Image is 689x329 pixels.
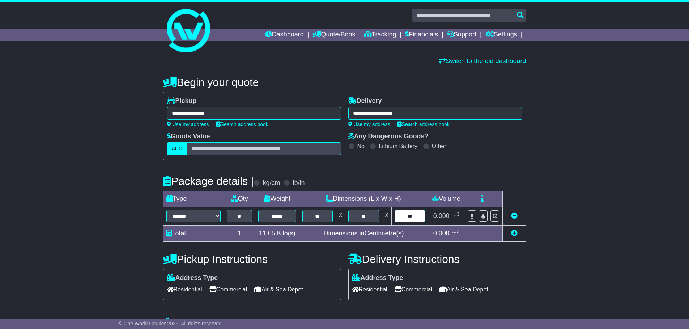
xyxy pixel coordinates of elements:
[511,212,518,220] a: Remove this item
[439,57,526,65] a: Switch to the old dashboard
[255,226,299,242] td: Kilo(s)
[428,191,464,207] td: Volume
[451,230,460,237] span: m
[167,284,202,295] span: Residential
[364,29,396,41] a: Tracking
[167,97,197,105] label: Pickup
[216,121,268,127] a: Search address book
[259,230,275,237] span: 11.65
[447,29,476,41] a: Support
[119,321,223,326] span: © One World Courier 2025. All rights reserved.
[348,253,526,265] h4: Delivery Instructions
[457,229,460,234] sup: 3
[382,207,391,226] td: x
[163,317,526,329] h4: Warranty & Insurance
[209,284,247,295] span: Commercial
[299,226,428,242] td: Dimensions in Centimetre(s)
[255,191,299,207] td: Weight
[348,121,390,127] a: Use my address
[352,274,403,282] label: Address Type
[348,133,429,140] label: Any Dangerous Goods?
[167,274,218,282] label: Address Type
[263,179,280,187] label: kg/cm
[433,230,450,237] span: 0.000
[485,29,517,41] a: Settings
[163,191,224,207] td: Type
[511,230,518,237] a: Add new item
[433,212,450,220] span: 0.000
[405,29,438,41] a: Financials
[357,143,365,150] label: No
[439,284,488,295] span: Air & Sea Depot
[265,29,304,41] a: Dashboard
[299,191,428,207] td: Dimensions (L x W x H)
[163,253,341,265] h4: Pickup Instructions
[312,29,355,41] a: Quote/Book
[451,212,460,220] span: m
[348,97,382,105] label: Delivery
[224,191,255,207] td: Qty
[163,175,254,187] h4: Package details |
[293,179,305,187] label: lb/in
[254,284,303,295] span: Air & Sea Depot
[432,143,446,150] label: Other
[395,284,432,295] span: Commercial
[167,121,209,127] a: Use my address
[397,121,450,127] a: Search address book
[352,284,387,295] span: Residential
[336,207,345,226] td: x
[379,143,417,150] label: Lithium Battery
[457,211,460,217] sup: 3
[163,76,526,88] h4: Begin your quote
[167,133,210,140] label: Goods Value
[224,226,255,242] td: 1
[167,142,187,155] label: AUD
[163,226,224,242] td: Total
